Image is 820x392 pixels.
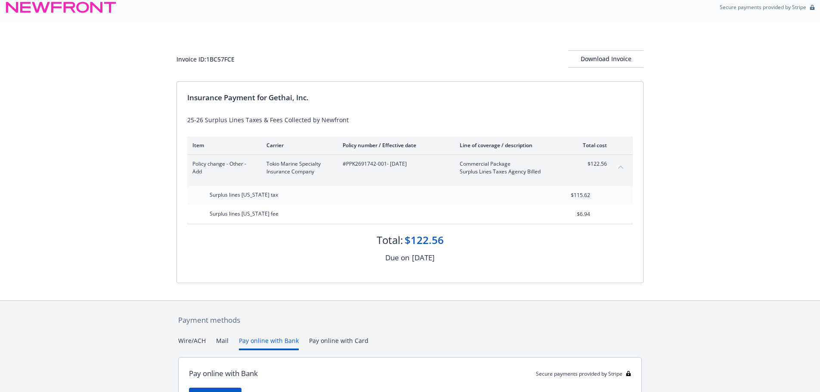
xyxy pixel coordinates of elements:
div: 25-26 Surplus Lines Taxes & Fees Collected by Newfront [187,115,633,124]
div: Carrier [266,142,329,149]
div: Policy number / Effective date [343,142,446,149]
div: Pay online with Bank [189,368,258,379]
input: 0.00 [539,189,595,202]
div: Total: [377,233,403,247]
div: $122.56 [405,233,444,247]
span: Policy change - Other - Add [192,160,253,176]
button: Wire/ACH [178,336,206,350]
div: Total cost [575,142,607,149]
button: Pay online with Card [309,336,368,350]
span: Tokio Marine Specialty Insurance Company [266,160,329,176]
span: Commercial Package [460,160,561,168]
button: Pay online with Bank [239,336,299,350]
p: Secure payments provided by Stripe [720,3,806,11]
button: collapse content [614,160,628,174]
div: [DATE] [412,252,435,263]
span: Surplus Lines Taxes Agency Billed [460,168,561,176]
span: Surplus lines [US_STATE] fee [210,210,278,217]
div: Line of coverage / description [460,142,561,149]
span: Surplus lines [US_STATE] tax [210,191,278,198]
button: Download Invoice [568,50,644,68]
div: Insurance Payment for Gethai, Inc. [187,92,633,103]
div: Policy change - Other - AddTokio Marine Specialty Insurance Company#PPK2691742-001- [DATE]Commerc... [187,155,633,181]
div: Download Invoice [568,51,644,67]
div: Due on [385,252,409,263]
span: $122.56 [575,160,607,168]
span: Commercial PackageSurplus Lines Taxes Agency Billed [460,160,561,176]
div: Invoice ID: 1BC57FCE [176,55,235,64]
div: Secure payments provided by Stripe [536,370,631,377]
div: Item [192,142,253,149]
button: Mail [216,336,229,350]
input: 0.00 [539,208,595,221]
div: Payment methods [178,315,642,326]
span: #PPK2691742-001 - [DATE] [343,160,446,168]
